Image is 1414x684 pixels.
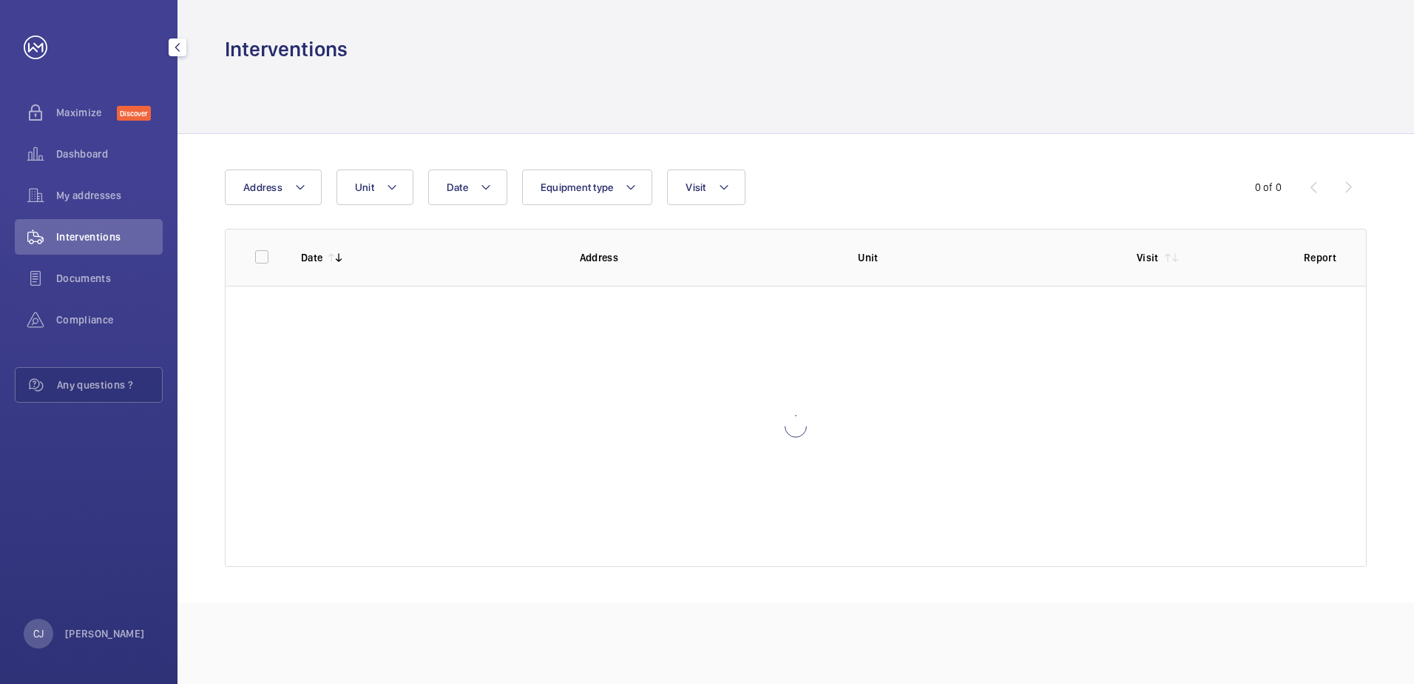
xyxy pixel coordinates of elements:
div: 0 of 0 [1255,180,1282,195]
button: Visit [667,170,745,205]
button: Date [428,170,507,205]
button: Address [225,170,322,205]
p: Report [1304,250,1336,265]
span: Unit [355,181,374,193]
span: Discover [117,106,151,121]
button: Unit [336,170,413,205]
p: CJ [33,626,44,641]
span: Interventions [56,229,163,244]
span: Equipment type [541,181,614,193]
span: Any questions ? [57,378,162,392]
span: Dashboard [56,147,163,161]
span: Compliance [56,312,163,327]
h1: Interventions [225,36,348,63]
p: [PERSON_NAME] [65,626,145,641]
span: Address [243,181,283,193]
span: Documents [56,271,163,286]
span: My addresses [56,188,163,203]
button: Equipment type [522,170,653,205]
span: Maximize [56,105,117,120]
p: Unit [858,250,1113,265]
span: Date [447,181,468,193]
p: Date [301,250,322,265]
p: Visit [1137,250,1159,265]
span: Visit [686,181,706,193]
p: Address [580,250,835,265]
